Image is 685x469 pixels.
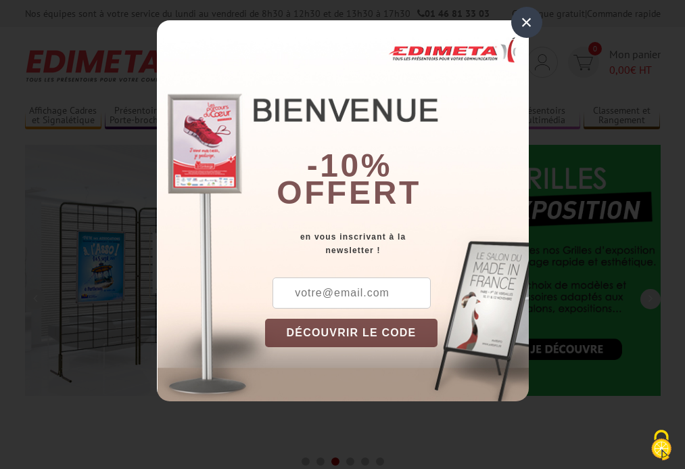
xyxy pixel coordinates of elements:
div: en vous inscrivant à la newsletter ! [265,230,529,257]
b: -10% [307,148,392,183]
img: Cookies (fenêtre modale) [644,428,678,462]
button: Cookies (fenêtre modale) [638,423,685,469]
button: DÉCOUVRIR LE CODE [265,319,438,347]
input: votre@email.com [273,277,431,309]
div: × [511,7,542,38]
font: offert [277,175,421,210]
